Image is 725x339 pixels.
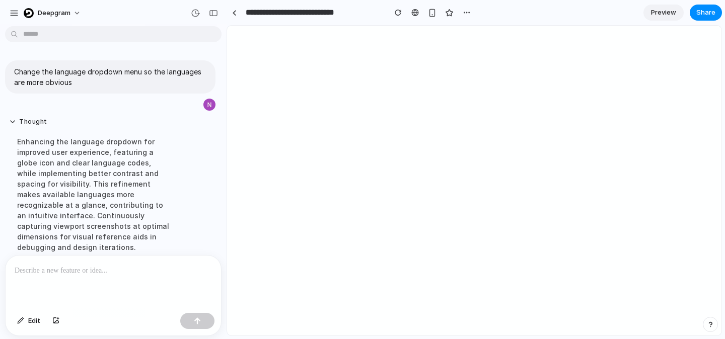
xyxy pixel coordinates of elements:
div: Enhancing the language dropdown for improved user experience, featuring a globe icon and clear la... [9,130,177,332]
button: Share [690,5,722,21]
span: Share [696,8,715,18]
a: Preview [643,5,684,21]
span: Deepgram [38,8,70,18]
button: Deepgram [20,5,86,21]
button: Edit [12,313,45,329]
p: Change the language dropdown menu so the languages are more obvious [14,66,206,88]
span: Preview [651,8,676,18]
span: Edit [28,316,40,326]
